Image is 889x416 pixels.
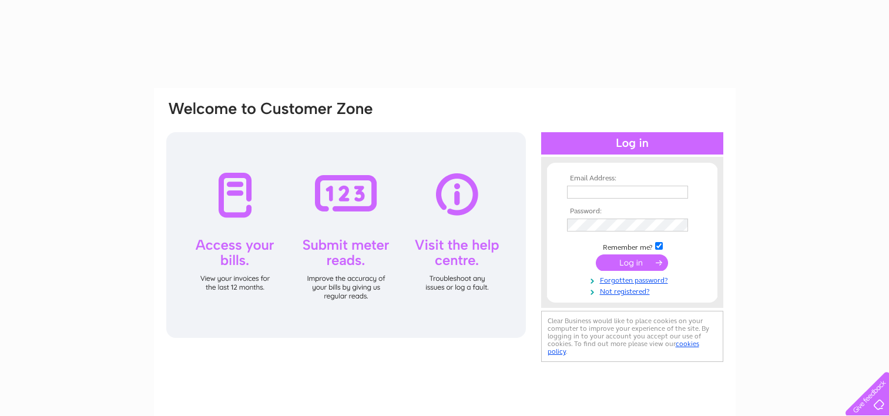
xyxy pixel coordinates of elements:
[564,207,700,216] th: Password:
[541,311,723,362] div: Clear Business would like to place cookies on your computer to improve your experience of the sit...
[548,340,699,355] a: cookies policy
[567,274,700,285] a: Forgotten password?
[596,254,668,271] input: Submit
[564,240,700,252] td: Remember me?
[564,175,700,183] th: Email Address:
[567,285,700,296] a: Not registered?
